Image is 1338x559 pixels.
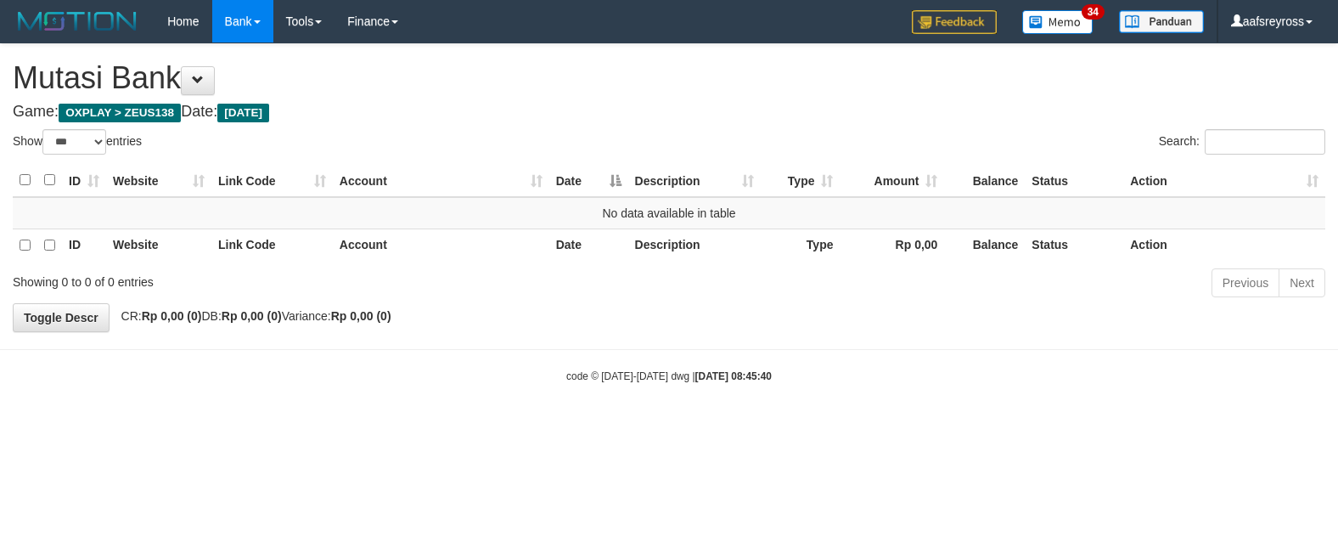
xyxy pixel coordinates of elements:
th: Account: activate to sort column ascending [333,164,549,197]
span: 34 [1082,4,1105,20]
th: Date: activate to sort column descending [549,164,628,197]
span: [DATE] [217,104,269,122]
th: Balance [944,164,1025,197]
th: Rp 0,00 [840,229,944,262]
th: Description [628,229,761,262]
small: code © [DATE]-[DATE] dwg | [566,370,772,382]
h1: Mutasi Bank [13,61,1325,95]
span: OXPLAY > ZEUS138 [59,104,181,122]
th: Description: activate to sort column ascending [628,164,761,197]
th: Link Code [211,229,333,262]
strong: Rp 0,00 (0) [222,309,282,323]
th: Status [1025,164,1123,197]
a: Toggle Descr [13,303,110,332]
img: Feedback.jpg [912,10,997,34]
th: Type: activate to sort column ascending [761,164,840,197]
th: ID [62,229,106,262]
h4: Game: Date: [13,104,1325,121]
img: MOTION_logo.png [13,8,142,34]
th: ID: activate to sort column ascending [62,164,106,197]
select: Showentries [42,129,106,155]
th: Account [333,229,549,262]
th: Date [549,229,628,262]
th: Website: activate to sort column ascending [106,164,211,197]
td: No data available in table [13,197,1325,229]
th: Website [106,229,211,262]
th: Status [1025,229,1123,262]
label: Show entries [13,129,142,155]
a: Previous [1212,268,1279,297]
strong: Rp 0,00 (0) [142,309,202,323]
th: Amount: activate to sort column ascending [840,164,944,197]
strong: [DATE] 08:45:40 [695,370,772,382]
img: panduan.png [1119,10,1204,33]
img: Button%20Memo.svg [1022,10,1093,34]
a: Next [1279,268,1325,297]
label: Search: [1159,129,1325,155]
input: Search: [1205,129,1325,155]
th: Type [761,229,840,262]
th: Action: activate to sort column ascending [1123,164,1325,197]
th: Action [1123,229,1325,262]
th: Link Code: activate to sort column ascending [211,164,333,197]
strong: Rp 0,00 (0) [331,309,391,323]
div: Showing 0 to 0 of 0 entries [13,267,545,291]
span: CR: DB: Variance: [113,309,391,323]
th: Balance [944,229,1025,262]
